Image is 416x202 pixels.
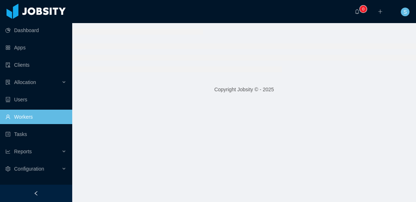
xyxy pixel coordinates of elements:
i: icon: plus [378,9,383,14]
span: Configuration [14,166,44,172]
i: icon: setting [5,166,10,171]
a: icon: pie-chartDashboard [5,23,66,38]
i: icon: bell [355,9,360,14]
a: icon: userWorkers [5,110,66,124]
a: icon: auditClients [5,58,66,72]
sup: 0 [360,5,367,13]
i: icon: solution [5,80,10,85]
i: icon: line-chart [5,149,10,154]
a: icon: appstoreApps [5,40,66,55]
a: icon: robotUsers [5,92,66,107]
span: Reports [14,149,32,154]
span: Allocation [14,79,36,85]
footer: Copyright Jobsity © - 2025 [72,77,416,102]
span: S [403,8,407,16]
a: icon: profileTasks [5,127,66,141]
